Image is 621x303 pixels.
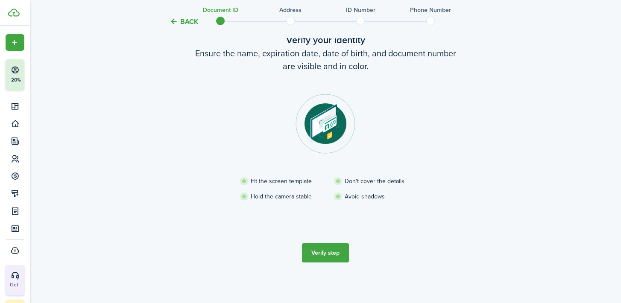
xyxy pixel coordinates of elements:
[346,6,375,15] h3: ID Number
[6,59,76,90] button: 20%
[302,243,349,262] button: Verify step
[146,33,505,47] wizard-step-header-title: Verify your identity
[410,6,451,15] h3: Phone Number
[6,265,24,295] button: Get
[8,9,20,17] img: TenantCloud
[279,6,302,15] h3: Address
[240,177,334,186] li: Fit the screen template
[6,34,24,51] button: Open menu
[203,6,238,15] h3: Document ID
[334,177,428,186] li: Don't cover the details
[170,17,198,26] button: Back
[10,281,62,288] p: Get
[240,192,334,201] li: Hold the camera stable
[296,94,355,154] img: Document step
[11,76,21,84] p: 20%
[146,47,505,73] wizard-step-header-description: Ensure the name, expiration date, date of birth, and document number are visible and in color.
[334,192,428,201] li: Avoid shadows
